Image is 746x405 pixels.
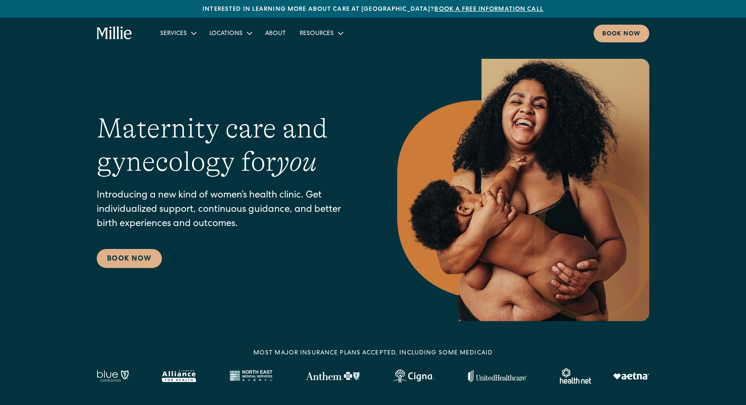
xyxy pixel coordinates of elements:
img: Blue California logo [97,370,129,382]
img: Smiling mother with her baby in arms, celebrating body positivity and the nurturing bond of postp... [397,59,649,321]
div: Resources [300,29,334,38]
a: Book now [594,25,649,42]
img: North East Medical Services logo [229,370,272,382]
img: United Healthcare logo [468,370,527,382]
div: Resources [293,26,349,40]
a: Book Now [97,249,162,268]
a: home [97,26,133,40]
a: About [258,26,293,40]
div: MOST MAJOR INSURANCE PLANS ACCEPTED, INCLUDING some MEDICAID [253,349,493,358]
h1: Maternity care and gynecology for [97,112,363,179]
div: Services [153,26,202,40]
em: you [276,146,317,177]
div: Locations [202,26,258,40]
a: Book a free information call [434,6,543,13]
div: Services [160,29,187,38]
img: Healthnet logo [560,368,592,384]
div: Locations [209,29,243,38]
img: Cigna logo [393,369,435,383]
img: Anthem Logo [306,372,360,380]
div: Book now [602,30,641,39]
p: Introducing a new kind of women’s health clinic. Get individualized support, continuous guidance,... [97,189,363,232]
img: Aetna logo [613,373,649,379]
img: Alameda Alliance logo [162,370,196,382]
